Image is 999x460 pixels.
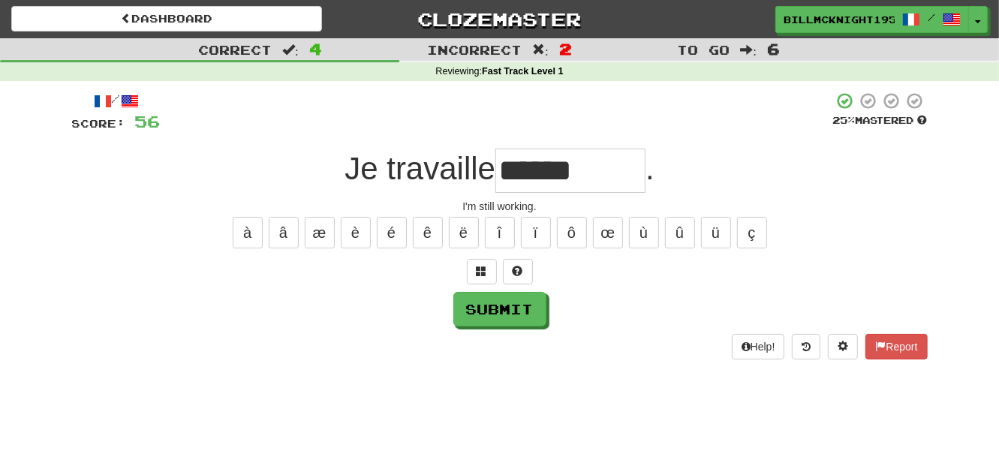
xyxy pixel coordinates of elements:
div: I'm still working. [72,199,928,214]
span: : [282,44,299,56]
button: ô [557,217,587,248]
button: ï [521,217,551,248]
div: Mastered [833,114,928,128]
span: Score: [72,117,126,130]
button: ç [737,217,767,248]
span: / [928,12,935,23]
button: î [485,217,515,248]
span: 56 [135,112,161,131]
button: à [233,217,263,248]
button: â [269,217,299,248]
span: 2 [559,40,572,58]
span: . [645,151,654,186]
span: Incorrect [427,42,522,57]
a: Dashboard [11,6,322,32]
span: 25 % [833,114,856,126]
button: Round history (alt+y) [792,334,820,359]
button: ê [413,217,443,248]
button: ù [629,217,659,248]
strong: Fast Track Level 1 [482,66,564,77]
button: Submit [453,292,546,326]
button: Switch sentence to multiple choice alt+p [467,259,497,284]
button: œ [593,217,623,248]
div: / [72,92,161,110]
span: : [532,44,549,56]
span: Je travaille [345,151,495,186]
button: é [377,217,407,248]
span: : [740,44,757,56]
button: Report [865,334,927,359]
span: 4 [309,40,322,58]
span: Correct [198,42,272,57]
a: Clozemaster [345,6,655,32]
button: ü [701,217,731,248]
span: To go [677,42,730,57]
button: ë [449,217,479,248]
button: è [341,217,371,248]
span: billmcknight1953 [784,13,895,26]
span: 6 [767,40,780,58]
button: Single letter hint - you only get 1 per sentence and score half the points! alt+h [503,259,533,284]
a: billmcknight1953 / [775,6,969,33]
button: Help! [732,334,785,359]
button: æ [305,217,335,248]
button: û [665,217,695,248]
